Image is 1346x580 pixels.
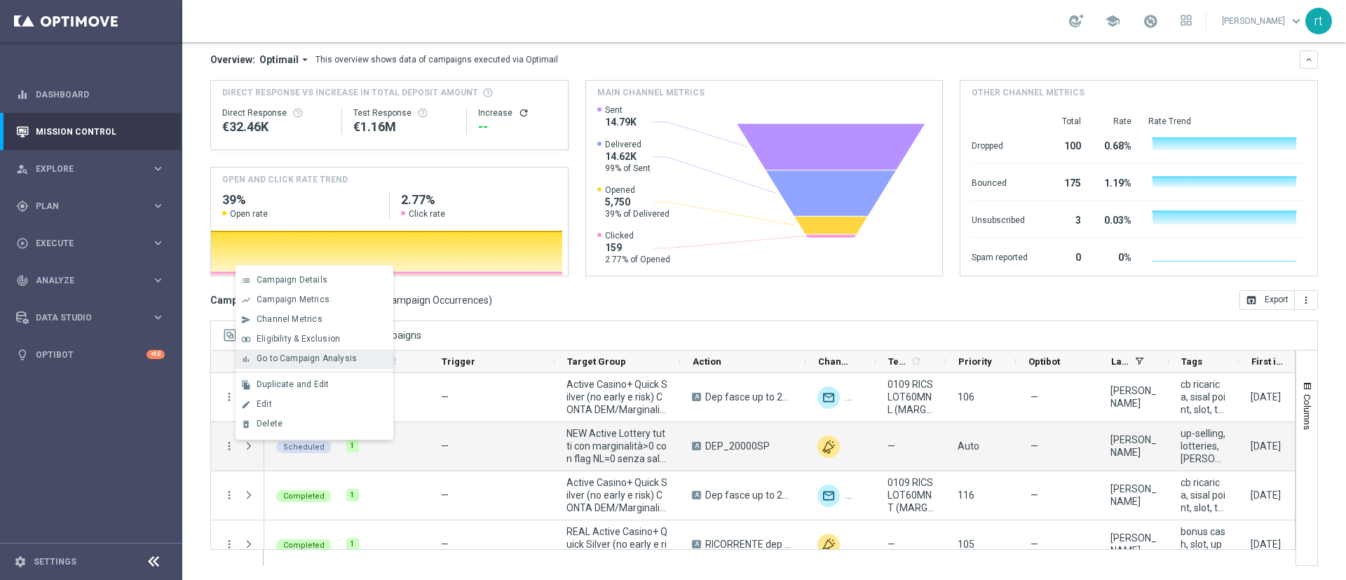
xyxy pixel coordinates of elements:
div: Rate [1098,116,1131,127]
div: Bounced [972,170,1028,193]
div: 3 [1045,208,1081,230]
i: bar_chart [241,354,251,364]
span: 5,750 [605,196,669,208]
span: Calculate column [909,353,922,369]
span: 14.79K [605,116,637,128]
div: gps_fixed Plan keyboard_arrow_right [15,201,165,212]
span: Clicked [605,230,670,241]
i: keyboard_arrow_right [151,236,165,250]
span: Data Studio [36,313,151,322]
span: Delete [257,419,283,429]
span: 14.62K [605,150,651,163]
div: Data Studio [16,311,151,324]
div: Execute [16,237,151,250]
span: Plan [36,202,151,210]
div: Unsubscribed [972,208,1028,230]
h3: Campaign List [210,294,492,306]
button: more_vert [223,489,236,501]
button: play_circle_outline Execute keyboard_arrow_right [15,238,165,249]
h3: Overview: [210,53,255,66]
div: Other [845,485,868,507]
span: keyboard_arrow_down [1289,13,1304,29]
i: track_changes [16,274,29,287]
colored-tag: Completed [276,538,332,551]
div: 175 [1045,170,1081,193]
div: Dropped [972,133,1028,156]
button: lightbulb Optibot +10 [15,349,165,360]
div: Direct Response [222,107,330,119]
div: +10 [147,350,165,359]
span: A [692,491,701,499]
div: marco Maccarrone [1110,384,1157,410]
img: Optimail [817,485,840,507]
div: person_search Explore keyboard_arrow_right [15,163,165,175]
span: — [441,440,449,452]
span: Optibot [1028,356,1060,367]
i: more_vert [1300,295,1312,306]
span: — [441,490,449,501]
i: settings [14,555,27,568]
button: more_vert [1295,290,1318,310]
span: — [1031,391,1038,403]
div: track_changes Analyze keyboard_arrow_right [15,275,165,286]
span: Edit [257,399,272,409]
div: 29 Sep 2025, Monday [1251,440,1281,452]
span: Tags [1181,356,1202,367]
span: Campaign Metrics [257,295,329,304]
div: 29 Sep 2025, Monday [1251,489,1281,501]
img: Other [845,386,868,409]
span: 0109 RICSLOT60MNL (MARG NEG MIN 40) 2025_09_01 [888,378,934,416]
img: Optimail [817,386,840,409]
i: delete_forever [241,419,251,429]
button: list Campaign Details [236,271,393,290]
i: person_search [16,163,29,175]
button: refresh [518,107,529,119]
a: [PERSON_NAME]keyboard_arrow_down [1221,11,1305,32]
div: Press SPACE to deselect this row. [211,422,264,471]
button: keyboard_arrow_down [1300,50,1318,69]
div: Other [817,436,840,458]
span: Eligibility & Exclusion [257,334,340,344]
i: more_vert [223,440,236,452]
multiple-options-button: Export to CSV [1239,294,1318,305]
span: Explore [36,165,151,173]
div: marco Maccarrone [1110,532,1157,557]
h4: OPEN AND CLICK RATE TREND [222,173,348,186]
div: Rate Trend [1148,116,1306,127]
span: Execute [36,239,151,248]
div: 29 Sep 2025, Monday [1251,391,1281,403]
button: file_copy Duplicate and Edit [236,375,393,395]
span: A [692,442,701,450]
button: join_inner Eligibility & Exclusion [236,330,393,349]
i: play_circle_outline [16,237,29,250]
div: 29 Sep 2025, Monday [1251,538,1281,551]
div: Plan [16,200,151,213]
span: — [888,538,895,551]
span: Campaign Details [257,275,327,285]
i: list [241,276,251,285]
span: Completed [283,492,325,501]
button: Mission Control [15,126,165,137]
div: Elena Zarbin [1110,433,1157,459]
span: — [1031,440,1038,452]
div: Other [817,534,840,556]
span: Auto [958,440,979,452]
h2: 39% [222,191,378,208]
i: join_inner [241,335,251,344]
span: 0109 RICSLOT60MNT (MARG NEG MAG 40) 2025_09_01 [888,476,934,514]
div: Press SPACE to select this row. [211,373,264,422]
i: refresh [911,356,922,367]
i: more_vert [223,538,236,551]
button: show_chart Campaign Metrics [236,290,393,310]
i: show_chart [241,295,251,305]
button: Data Studio keyboard_arrow_right [15,312,165,323]
i: send [241,315,251,325]
span: Dep fasce up to 20000 SP [705,489,794,501]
